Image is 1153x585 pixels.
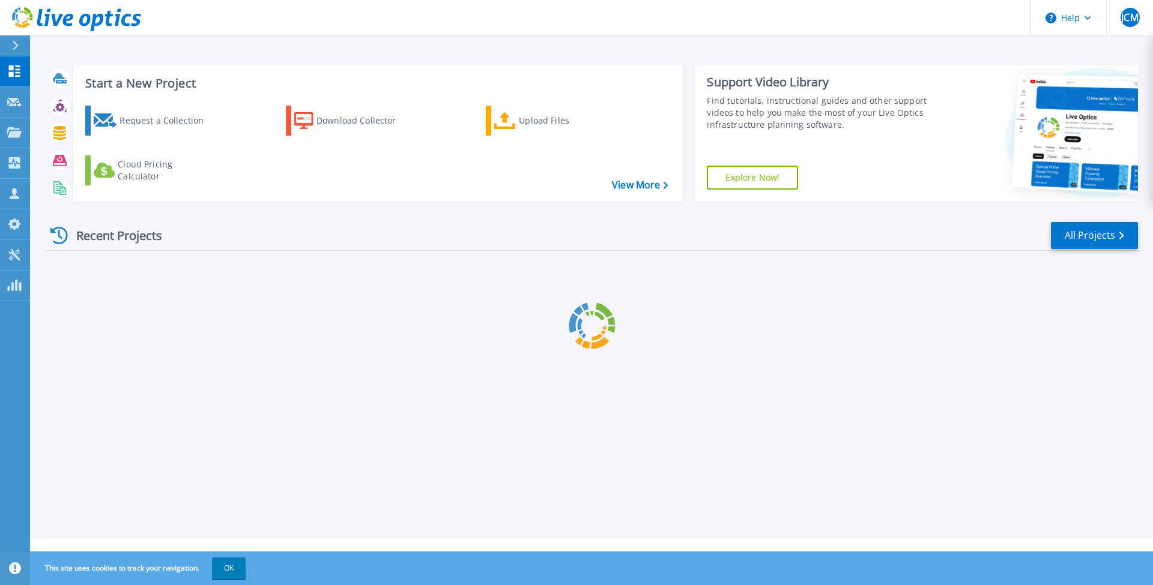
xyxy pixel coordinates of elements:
a: Download Collector [286,106,420,136]
div: Find tutorials, instructional guides and other support videos to help you make the most of your L... [707,95,933,131]
h3: Start a New Project [85,77,668,90]
div: Request a Collection [120,109,216,133]
a: Cloud Pricing Calculator [85,155,219,185]
div: Recent Projects [46,221,178,250]
a: View More [612,179,668,191]
span: JCM [1121,13,1138,22]
a: Request a Collection [85,106,219,136]
span: This site uses cookies to track your navigation. [33,557,246,579]
a: All Projects [1051,222,1138,249]
div: Cloud Pricing Calculator [118,158,214,182]
a: Explore Now! [707,166,798,190]
div: Download Collector [316,109,413,133]
div: Upload Files [519,109,615,133]
button: OK [212,557,246,579]
div: Support Video Library [707,74,933,90]
a: Upload Files [486,106,620,136]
